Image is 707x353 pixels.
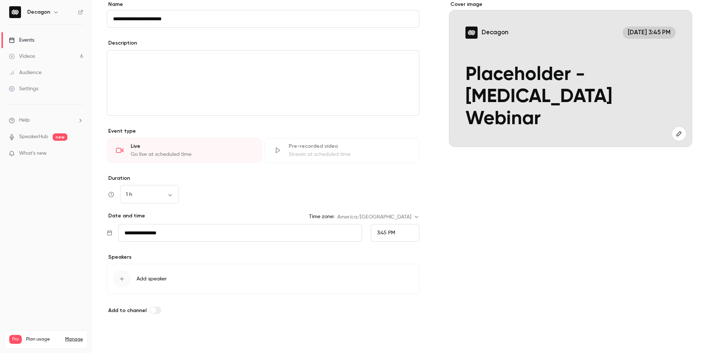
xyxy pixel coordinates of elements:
p: Date and time [107,212,145,220]
div: From [371,224,419,242]
span: new [53,133,67,141]
div: 1 h [120,191,179,198]
span: [DATE] 3:45 PM [623,27,676,39]
li: help-dropdown-opener [9,116,83,124]
label: Duration [107,175,419,182]
span: Pro [9,335,22,344]
div: Stream at scheduled time [289,151,411,158]
div: Go live at scheduled time [131,151,253,158]
span: Help [19,116,30,124]
iframe: Noticeable Trigger [74,150,83,157]
a: Manage [65,336,83,342]
p: Speakers [107,254,419,261]
p: Placeholder - [MEDICAL_DATA] Webinar [465,64,676,130]
span: Add to channel [108,307,147,314]
input: Tue, Feb 17, 2026 [118,224,362,242]
p: Decagon [482,28,509,37]
div: Events [9,36,34,44]
button: Save [107,332,133,347]
div: Pre-recorded videoStream at scheduled time [265,138,420,163]
div: editor [107,50,419,115]
div: America/[GEOGRAPHIC_DATA] [337,213,419,221]
p: Event type [107,127,419,135]
label: Description [107,39,137,47]
span: 3:45 PM [377,230,395,235]
label: Cover image [449,1,692,8]
span: Plan usage [26,336,61,342]
div: Audience [9,69,42,76]
span: What's new [19,150,47,157]
div: Live [131,143,253,150]
label: Time zone: [309,213,334,220]
label: Name [107,1,419,8]
img: Placeholder - Kyra Webinar [465,27,478,39]
div: Videos [9,53,35,60]
img: Decagon [9,6,21,18]
div: Pre-recorded video [289,143,411,150]
section: description [107,50,419,116]
button: Add speaker [107,264,419,294]
h6: Decagon [27,8,50,16]
div: Settings [9,85,38,92]
a: SpeakerHub [19,133,48,141]
div: LiveGo live at scheduled time [107,138,262,163]
span: Add speaker [137,275,167,283]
